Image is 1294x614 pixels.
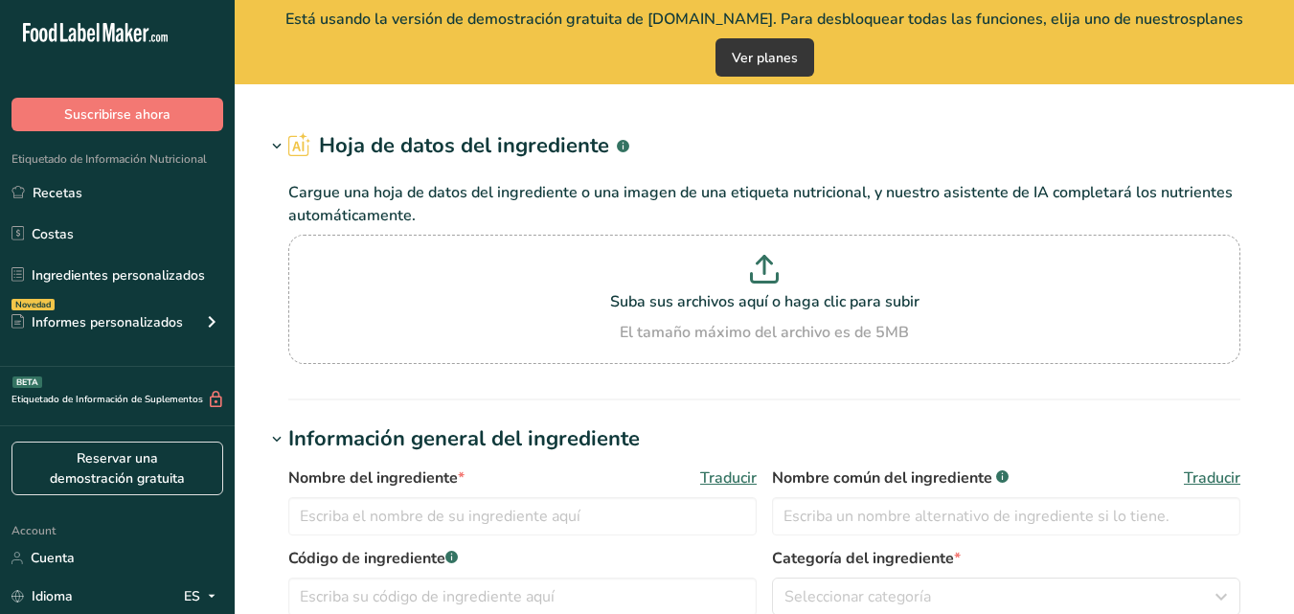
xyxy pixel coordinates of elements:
[288,547,757,570] label: Código de ingrediente
[288,497,757,535] input: Escriba el nombre de su ingrediente aquí
[288,423,640,455] div: Información general del ingrediente
[700,466,757,489] span: Traducir
[715,38,814,77] button: Ver planes
[732,49,798,67] span: Ver planes
[11,312,183,332] div: Informes personalizados
[184,585,223,608] div: ES
[11,299,55,310] div: Novedad
[288,181,1240,227] p: Cargue una hoja de datos del ingrediente o una imagen de una etiqueta nutricional, y nuestro asis...
[293,321,1236,344] div: El tamaño máximo del archivo es de 5MB
[285,8,1243,31] span: Está usando la versión de demostración gratuita de [DOMAIN_NAME]. Para desbloquear todas las func...
[11,442,223,495] a: Reservar una demostración gratuita
[288,466,465,489] span: Nombre del ingrediente
[784,585,931,608] span: Seleccionar categoría
[11,580,73,613] a: Idioma
[12,376,42,388] div: BETA
[293,290,1236,313] p: Suba sus archivos aquí o haga clic para subir
[1196,9,1243,30] span: planes
[772,547,1240,570] label: Categoría del ingrediente
[772,497,1240,535] input: Escriba un nombre alternativo de ingrediente si lo tiene.
[1184,466,1240,489] span: Traducir
[772,466,1009,489] span: Nombre común del ingrediente
[11,98,223,131] button: Suscribirse ahora
[64,104,170,125] span: Suscribirse ahora
[288,130,629,162] h2: Hoja de datos del ingrediente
